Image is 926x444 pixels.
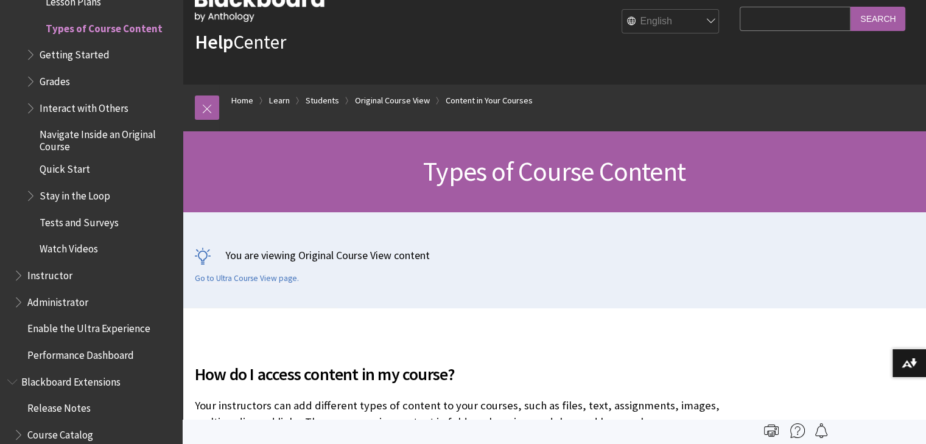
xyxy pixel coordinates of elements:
[27,425,93,441] span: Course Catalog
[790,423,805,438] img: More help
[40,71,70,88] span: Grades
[195,248,914,263] p: You are viewing Original Course View content
[764,423,779,438] img: Print
[21,372,121,388] span: Blackboard Extensions
[195,30,286,54] a: HelpCenter
[40,186,110,202] span: Stay in the Loop
[195,398,734,429] p: Your instructors can add different types of content to your courses, such as files, text, assignm...
[446,93,533,108] a: Content in Your Courses
[46,18,163,35] span: Types of Course Content
[195,361,734,387] span: How do I access content in my course?
[40,159,90,176] span: Quick Start
[27,345,134,361] span: Performance Dashboard
[814,423,829,438] img: Follow this page
[40,44,110,61] span: Getting Started
[40,98,128,114] span: Interact with Others
[27,292,88,308] span: Administrator
[622,10,720,34] select: Site Language Selector
[40,212,119,229] span: Tests and Surveys
[851,7,905,30] input: Search
[269,93,290,108] a: Learn
[27,265,72,282] span: Instructor
[27,319,150,335] span: Enable the Ultra Experience
[231,93,253,108] a: Home
[195,30,233,54] strong: Help
[40,239,98,255] span: Watch Videos
[355,93,430,108] a: Original Course View
[423,154,686,188] span: Types of Course Content
[195,273,299,284] a: Go to Ultra Course View page.
[40,124,174,153] span: Navigate Inside an Original Course
[27,398,91,414] span: Release Notes
[306,93,339,108] a: Students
